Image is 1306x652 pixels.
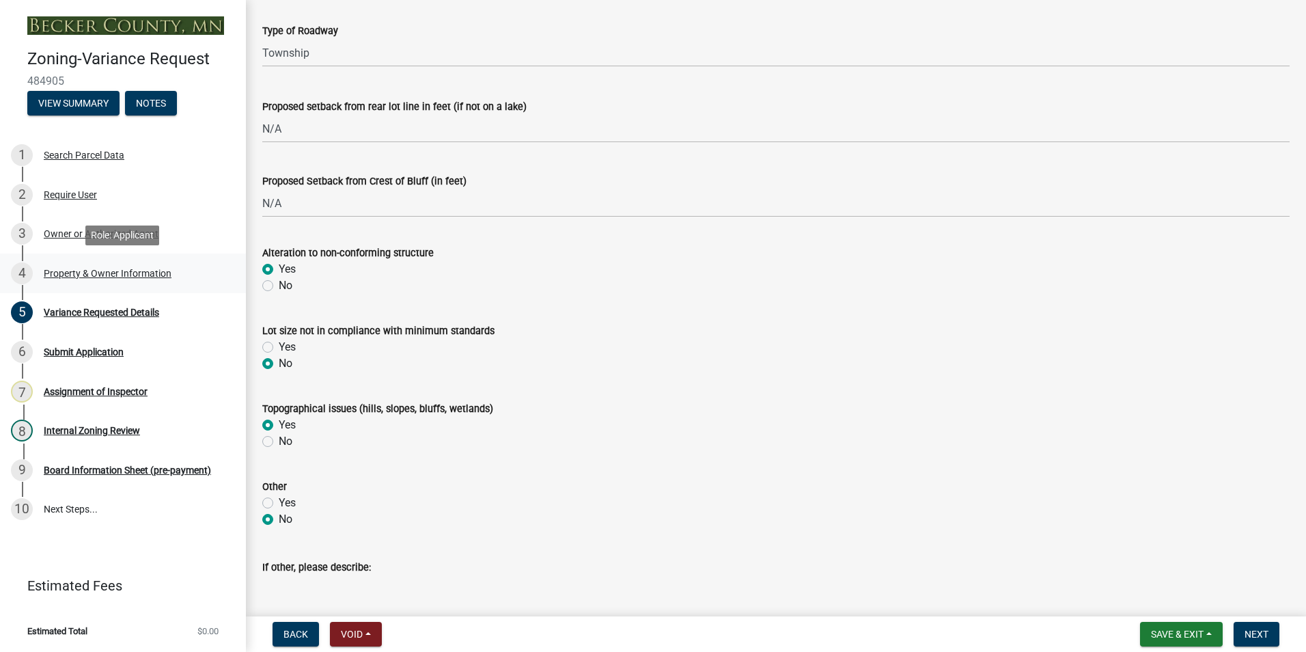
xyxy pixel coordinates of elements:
[11,184,33,206] div: 2
[27,16,224,35] img: Becker County, Minnesota
[44,269,171,278] div: Property & Owner Information
[27,98,120,109] wm-modal-confirm: Summary
[11,381,33,403] div: 7
[279,339,296,355] label: Yes
[262,327,495,336] label: Lot size not in compliance with minimum standards
[11,262,33,284] div: 4
[11,144,33,166] div: 1
[11,301,33,323] div: 5
[44,465,211,475] div: Board Information Sheet (pre-payment)
[262,177,467,187] label: Proposed Setback from Crest of Bluff (in feet)
[44,426,140,435] div: Internal Zoning Review
[262,249,434,258] label: Alteration to non-conforming structure
[11,459,33,481] div: 9
[11,498,33,520] div: 10
[44,347,124,357] div: Submit Application
[1234,622,1279,647] button: Next
[279,261,296,277] label: Yes
[279,433,292,450] label: No
[44,387,148,396] div: Assignment of Inspector
[1140,622,1223,647] button: Save & Exit
[341,629,363,640] span: Void
[283,629,308,640] span: Back
[11,572,224,599] a: Estimated Fees
[197,627,219,636] span: $0.00
[279,511,292,528] label: No
[27,49,235,69] h4: Zoning-Variance Request
[11,223,33,245] div: 3
[262,103,527,112] label: Proposed setback from rear lot line in feet (if not on a lake)
[1245,629,1268,640] span: Next
[1151,629,1204,640] span: Save & Exit
[44,308,159,317] div: Variance Requested Details
[27,74,219,87] span: 484905
[279,355,292,372] label: No
[11,420,33,442] div: 8
[125,91,177,116] button: Notes
[262,27,338,36] label: Type of Roadway
[125,98,177,109] wm-modal-confirm: Notes
[85,226,159,245] div: Role: Applicant
[273,622,319,647] button: Back
[44,190,97,200] div: Require User
[279,495,296,511] label: Yes
[262,483,287,492] label: Other
[279,277,292,294] label: No
[27,91,120,116] button: View Summary
[44,229,158,239] div: Owner or Authorized Agent
[44,150,124,160] div: Search Parcel Data
[330,622,382,647] button: Void
[279,417,296,433] label: Yes
[27,627,87,636] span: Estimated Total
[11,341,33,363] div: 6
[262,405,493,414] label: Topographical issues (hills, slopes, bluffs, wetlands)
[262,563,371,573] label: If other, please describe:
